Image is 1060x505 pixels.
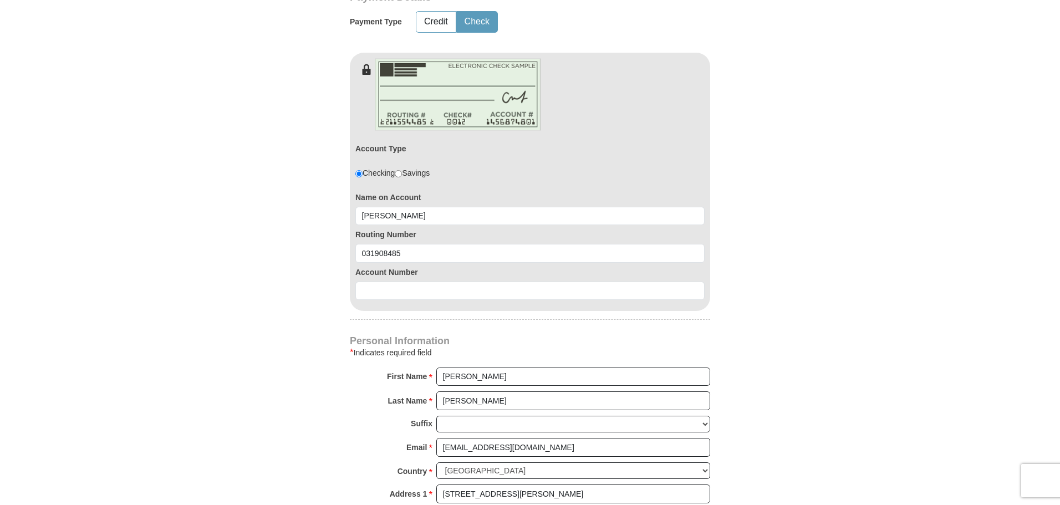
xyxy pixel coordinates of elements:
[350,346,710,359] div: Indicates required field
[406,440,427,455] strong: Email
[355,267,705,278] label: Account Number
[350,17,402,27] h5: Payment Type
[411,416,432,431] strong: Suffix
[355,229,705,240] label: Routing Number
[388,393,427,409] strong: Last Name
[355,192,705,203] label: Name on Account
[375,58,541,131] img: check-en.png
[416,12,456,32] button: Credit
[387,369,427,384] strong: First Name
[390,486,427,502] strong: Address 1
[397,463,427,479] strong: Country
[355,167,430,178] div: Checking Savings
[350,336,710,345] h4: Personal Information
[457,12,497,32] button: Check
[355,143,406,154] label: Account Type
